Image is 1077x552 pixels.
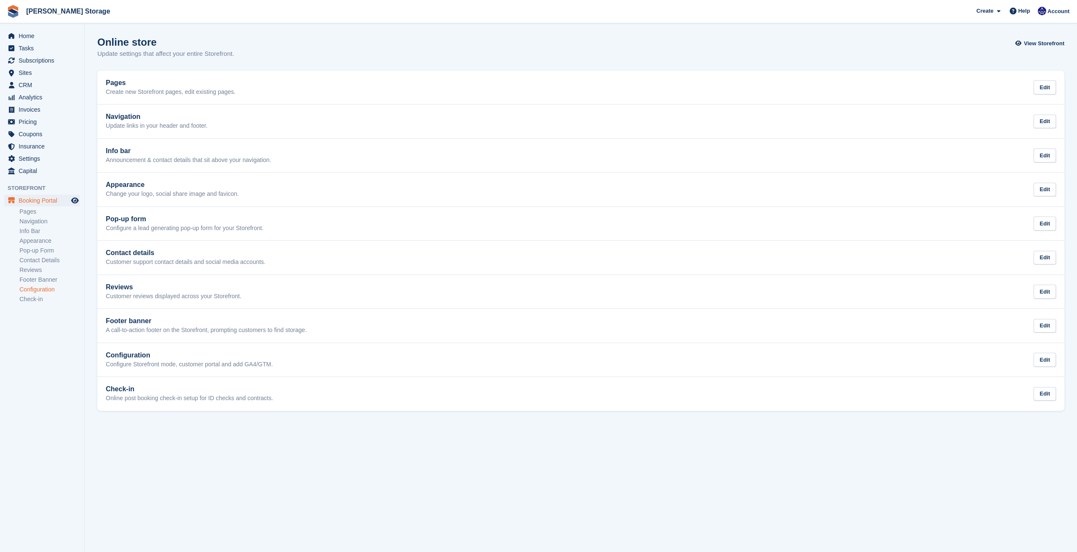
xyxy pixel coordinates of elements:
[19,116,69,128] span: Pricing
[97,104,1064,138] a: Navigation Update links in your header and footer. Edit
[1033,285,1056,299] div: Edit
[19,217,80,225] a: Navigation
[4,55,80,66] a: menu
[19,30,69,42] span: Home
[1033,319,1056,333] div: Edit
[4,128,80,140] a: menu
[1047,7,1069,16] span: Account
[19,79,69,91] span: CRM
[19,104,69,115] span: Invoices
[1033,217,1056,231] div: Edit
[19,247,80,255] a: Pop-up Form
[106,361,273,368] p: Configure Storefront mode, customer portal and add GA4/GTM.
[106,88,236,96] p: Create new Storefront pages, edit existing pages.
[70,195,80,206] a: Preview store
[97,139,1064,173] a: Info bar Announcement & contact details that sit above your navigation. Edit
[4,153,80,165] a: menu
[106,225,264,232] p: Configure a lead generating pop-up form for your Storefront.
[97,241,1064,275] a: Contact details Customer support contact details and social media accounts. Edit
[19,67,69,79] span: Sites
[97,36,234,48] h1: Online store
[106,79,236,87] h2: Pages
[4,42,80,54] a: menu
[106,283,242,291] h2: Reviews
[4,79,80,91] a: menu
[19,266,80,274] a: Reviews
[106,317,307,325] h2: Footer banner
[97,309,1064,343] a: Footer banner A call-to-action footer on the Storefront, prompting customers to find storage. Edit
[19,128,69,140] span: Coupons
[97,207,1064,241] a: Pop-up form Configure a lead generating pop-up form for your Storefront. Edit
[19,227,80,235] a: Info Bar
[97,275,1064,309] a: Reviews Customer reviews displayed across your Storefront. Edit
[106,385,273,393] h2: Check-in
[97,343,1064,377] a: Configuration Configure Storefront mode, customer portal and add GA4/GTM. Edit
[1033,353,1056,367] div: Edit
[19,286,80,294] a: Configuration
[19,140,69,152] span: Insurance
[1017,36,1064,50] a: View Storefront
[19,195,69,206] span: Booking Portal
[19,208,80,216] a: Pages
[1033,115,1056,129] div: Edit
[1038,7,1046,15] img: Ross Watt
[1018,7,1030,15] span: Help
[4,67,80,79] a: menu
[1033,148,1056,162] div: Edit
[1033,387,1056,401] div: Edit
[97,49,234,59] p: Update settings that affect your entire Storefront.
[106,352,273,359] h2: Configuration
[106,258,265,266] p: Customer support contact details and social media accounts.
[106,157,271,164] p: Announcement & contact details that sit above your navigation.
[106,181,239,189] h2: Appearance
[1024,39,1064,48] span: View Storefront
[106,249,265,257] h2: Contact details
[4,140,80,152] a: menu
[106,327,307,334] p: A call-to-action footer on the Storefront, prompting customers to find storage.
[19,42,69,54] span: Tasks
[106,190,239,198] p: Change your logo, social share image and favicon.
[23,4,113,18] a: [PERSON_NAME] Storage
[7,5,19,18] img: stora-icon-8386f47178a22dfd0bd8f6a31ec36ba5ce8667c1dd55bd0f319d3a0aa187defe.svg
[106,147,271,155] h2: Info bar
[106,113,208,121] h2: Navigation
[19,256,80,264] a: Contact Details
[4,30,80,42] a: menu
[97,377,1064,411] a: Check-in Online post booking check-in setup for ID checks and contracts. Edit
[106,395,273,402] p: Online post booking check-in setup for ID checks and contracts.
[1033,80,1056,94] div: Edit
[19,55,69,66] span: Subscriptions
[1033,251,1056,265] div: Edit
[97,173,1064,206] a: Appearance Change your logo, social share image and favicon. Edit
[19,237,80,245] a: Appearance
[19,153,69,165] span: Settings
[106,293,242,300] p: Customer reviews displayed across your Storefront.
[4,91,80,103] a: menu
[4,116,80,128] a: menu
[19,295,80,303] a: Check-in
[4,165,80,177] a: menu
[976,7,993,15] span: Create
[97,71,1064,104] a: Pages Create new Storefront pages, edit existing pages. Edit
[19,165,69,177] span: Capital
[1033,183,1056,197] div: Edit
[106,122,208,130] p: Update links in your header and footer.
[19,91,69,103] span: Analytics
[4,195,80,206] a: menu
[106,215,264,223] h2: Pop-up form
[4,104,80,115] a: menu
[19,276,80,284] a: Footer Banner
[8,184,84,192] span: Storefront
